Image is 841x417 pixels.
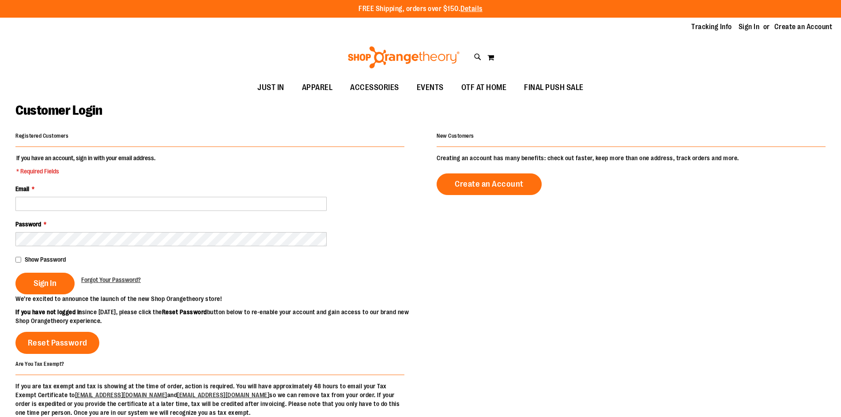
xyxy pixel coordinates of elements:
[15,308,421,325] p: since [DATE], please click the button below to re-enable your account and gain access to our bran...
[15,103,102,118] span: Customer Login
[437,154,826,162] p: Creating an account has many benefits: check out faster, keep more than one address, track orders...
[302,78,333,98] span: APPAREL
[34,278,57,288] span: Sign In
[408,78,453,98] a: EVENTS
[15,308,82,316] strong: If you have not logged in
[417,78,444,98] span: EVENTS
[350,78,399,98] span: ACCESSORIES
[15,221,41,228] span: Password
[293,78,342,98] a: APPAREL
[455,179,524,189] span: Create an Account
[15,185,29,192] span: Email
[437,173,542,195] a: Create an Account
[257,78,284,98] span: JUST IN
[15,154,156,176] legend: If you have an account, sign in with your email address.
[15,332,99,354] a: Reset Password
[15,133,68,139] strong: Registered Customers
[515,78,592,98] a: FINAL PUSH SALE
[177,391,269,398] a: [EMAIL_ADDRESS][DOMAIN_NAME]
[460,5,483,13] a: Details
[341,78,408,98] a: ACCESSORIES
[437,133,474,139] strong: New Customers
[16,167,155,176] span: * Required Fields
[461,78,507,98] span: OTF AT HOME
[15,294,421,303] p: We’re excited to announce the launch of the new Shop Orangetheory store!
[453,78,516,98] a: OTF AT HOME
[739,22,760,32] a: Sign In
[358,4,483,14] p: FREE Shipping, orders over $150.
[162,308,207,316] strong: Reset Password
[347,46,461,68] img: Shop Orangetheory
[25,256,66,263] span: Show Password
[81,275,141,284] a: Forgot Your Password?
[15,273,75,294] button: Sign In
[15,382,404,417] p: If you are tax exempt and tax is showing at the time of order, action is required. You will have ...
[524,78,584,98] span: FINAL PUSH SALE
[15,361,64,367] strong: Are You Tax Exempt?
[249,78,293,98] a: JUST IN
[774,22,833,32] a: Create an Account
[75,391,167,398] a: [EMAIL_ADDRESS][DOMAIN_NAME]
[28,338,87,348] span: Reset Password
[81,276,141,283] span: Forgot Your Password?
[691,22,732,32] a: Tracking Info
